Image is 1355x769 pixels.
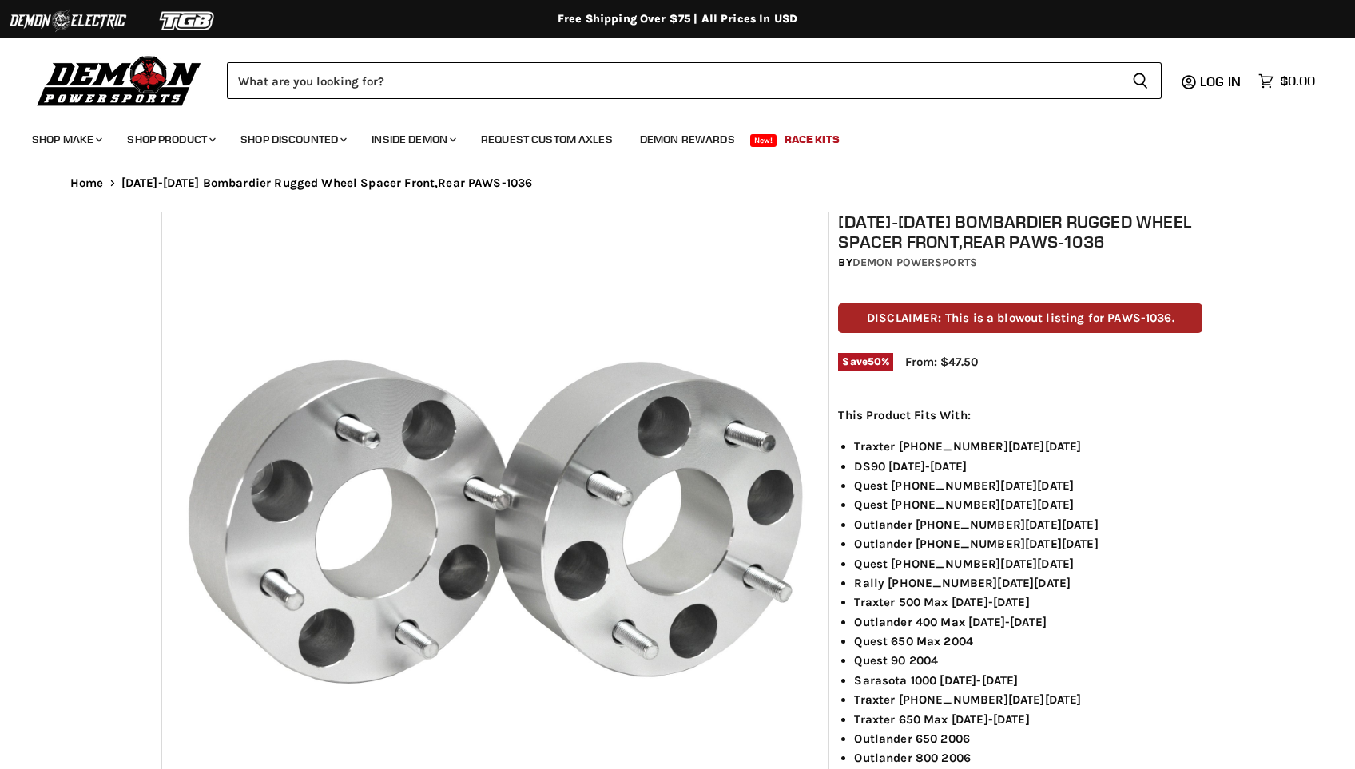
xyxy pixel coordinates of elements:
[38,176,1317,190] nav: Breadcrumbs
[868,355,881,367] span: 50
[20,123,112,156] a: Shop Make
[854,690,1202,709] li: Traxter [PHONE_NUMBER][DATE][DATE]
[20,117,1311,156] ul: Main menu
[854,612,1202,632] li: Outlander 400 Max [DATE]-[DATE]
[1193,74,1250,89] a: Log in
[838,212,1202,252] h1: [DATE]-[DATE] Bombardier Rugged Wheel Spacer Front,Rear PAWS-1036
[1200,73,1241,89] span: Log in
[838,353,893,371] span: Save %
[228,123,356,156] a: Shop Discounted
[32,52,207,109] img: Demon Powersports
[750,134,777,147] span: New!
[70,176,104,190] a: Home
[854,651,1202,670] li: Quest 90 2004
[854,457,1202,476] li: DS90 [DATE]-[DATE]
[905,355,978,369] span: From: $47.50
[854,710,1202,729] li: Traxter 650 Max [DATE]-[DATE]
[1119,62,1162,99] button: Search
[115,123,225,156] a: Shop Product
[854,593,1202,612] li: Traxter 500 Max [DATE]-[DATE]
[469,123,625,156] a: Request Custom Axles
[838,406,1202,425] p: This Product Fits With:
[852,256,977,269] a: Demon Powersports
[227,62,1119,99] input: Search
[38,12,1317,26] div: Free Shipping Over $75 | All Prices In USD
[854,437,1202,456] li: Traxter [PHONE_NUMBER][DATE][DATE]
[838,254,1202,272] div: by
[628,123,747,156] a: Demon Rewards
[854,495,1202,514] li: Quest [PHONE_NUMBER][DATE][DATE]
[1250,69,1323,93] a: $0.00
[854,729,1202,748] li: Outlander 650 2006
[854,748,1202,767] li: Outlander 800 2006
[773,123,852,156] a: Race Kits
[1280,73,1315,89] span: $0.00
[121,176,533,190] span: [DATE]-[DATE] Bombardier Rugged Wheel Spacer Front,Rear PAWS-1036
[854,554,1202,573] li: Quest [PHONE_NUMBER][DATE][DATE]
[854,534,1202,553] li: Outlander [PHONE_NUMBER][DATE][DATE]
[854,632,1202,651] li: Quest 650 Max 2004
[854,573,1202,593] li: Rally [PHONE_NUMBER][DATE][DATE]
[854,476,1202,495] li: Quest [PHONE_NUMBER][DATE][DATE]
[128,6,248,36] img: TGB Logo 2
[854,671,1202,690] li: Sarasota 1000 [DATE]-[DATE]
[8,6,128,36] img: Demon Electric Logo 2
[227,62,1162,99] form: Product
[838,303,1202,333] p: DISCLAIMER: This is a blowout listing for PAWS-1036.
[360,123,466,156] a: Inside Demon
[854,515,1202,534] li: Outlander [PHONE_NUMBER][DATE][DATE]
